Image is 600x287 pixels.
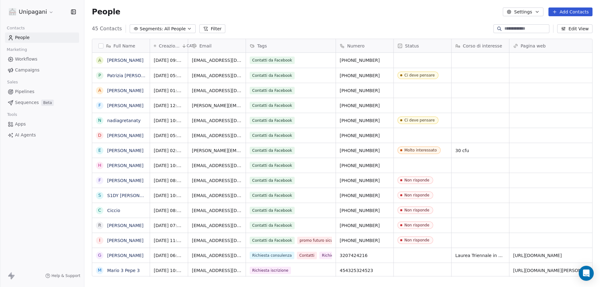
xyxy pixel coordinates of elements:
[98,252,102,259] div: g
[164,26,186,32] span: All People
[340,102,390,109] span: [PHONE_NUMBER]
[154,207,184,214] span: [DATE] 08:06 PM
[340,177,390,184] span: [PHONE_NUMBER]
[455,147,505,154] span: 30 cfu
[340,162,390,169] span: [PHONE_NUMBER]
[404,193,429,197] div: Non risponde
[113,43,135,49] span: Full Name
[192,192,242,199] span: [EMAIL_ADDRESS][DOMAIN_NAME]
[394,39,451,52] div: Status
[250,237,295,244] span: Contatti da Facebook
[107,253,143,258] a: [PERSON_NAME]
[140,26,163,32] span: Segments:
[192,72,242,79] span: [EMAIL_ADDRESS][DOMAIN_NAME]
[154,102,184,109] span: [DATE] 12:36 AM
[107,103,143,108] a: [PERSON_NAME]
[99,237,100,244] div: I
[154,252,184,259] span: [DATE] 06:07 PM
[192,147,242,154] span: [PERSON_NAME][EMAIL_ADDRESS][DOMAIN_NAME]
[192,267,242,274] span: [EMAIL_ADDRESS][DOMAIN_NAME]
[41,100,54,106] span: Beta
[107,268,140,273] a: Mario 3 Pepe 3
[521,43,546,49] span: Pagina web
[159,43,180,49] span: Creazione contatto
[513,253,562,258] a: [URL][DOMAIN_NAME]
[19,8,47,16] span: Unipagani
[5,97,79,108] a: SequencesBeta
[199,24,225,33] button: Filter
[557,24,592,33] button: Edit View
[250,57,295,64] span: Contatti da Facebook
[98,72,101,79] div: P
[154,237,184,244] span: [DATE] 11:06 AM
[15,132,36,138] span: AI Agents
[404,178,429,182] div: Non risponde
[98,102,101,109] div: F
[340,237,390,244] span: [PHONE_NUMBER]
[98,147,101,154] div: E
[192,57,242,63] span: [EMAIL_ADDRESS][DOMAIN_NAME]
[107,58,143,63] a: [PERSON_NAME]
[404,118,435,122] div: Ci deve pensare
[9,8,16,16] img: logo%20unipagani.png
[340,147,390,154] span: [PHONE_NUMBER]
[154,147,184,154] span: [DATE] 02:36 PM
[4,45,30,54] span: Marketing
[192,102,242,109] span: [PERSON_NAME][EMAIL_ADDRESS][PERSON_NAME][DOMAIN_NAME]
[297,237,373,244] span: promo futuro sicuro pegaso <22 anni
[250,207,295,214] span: Contatti da Facebook
[107,148,143,153] a: [PERSON_NAME]
[340,72,390,79] span: [PHONE_NUMBER]
[250,87,295,94] span: Contatti da Facebook
[199,43,212,49] span: Email
[98,192,101,199] div: S
[98,207,101,214] div: C
[250,192,295,199] span: Contatti da Facebook
[154,222,184,229] span: [DATE] 07:06 PM
[107,223,143,228] a: [PERSON_NAME]
[250,102,295,109] span: Contatti da Facebook
[7,7,55,17] button: Unipagani
[15,88,34,95] span: Pipelines
[52,273,80,278] span: Help & Support
[192,132,242,139] span: [EMAIL_ADDRESS][DOMAIN_NAME]
[92,25,122,32] span: 45 Contacts
[404,148,437,152] div: Molto interessato
[192,237,242,244] span: [EMAIL_ADDRESS][DOMAIN_NAME]
[257,43,267,49] span: Tags
[15,99,39,106] span: Sequences
[4,110,20,119] span: Tools
[340,87,390,94] span: [PHONE_NUMBER]
[192,117,242,124] span: [EMAIL_ADDRESS][DOMAIN_NAME]
[98,162,102,169] div: H
[404,73,435,77] div: Ci deve pensare
[154,117,184,124] span: [DATE] 10:06 PM
[579,266,594,281] div: Open Intercom Messenger
[15,67,39,73] span: Campaigns
[340,222,390,229] span: [PHONE_NUMBER]
[5,32,79,43] a: People
[192,162,242,169] span: [EMAIL_ADDRESS][DOMAIN_NAME]
[92,39,150,52] div: Full Name
[548,7,592,16] button: Add Contacts
[5,54,79,64] a: Workflows
[150,39,188,52] div: Creazione contattoCAT
[503,7,543,16] button: Settings
[107,238,143,243] a: [PERSON_NAME]
[463,43,502,49] span: Corso di interesse
[154,162,184,169] span: [DATE] 10:06 PM
[340,252,390,259] span: 3207424216
[250,252,294,259] span: Richiesta consulenza
[107,163,143,168] a: [PERSON_NAME]
[192,252,242,259] span: [EMAIL_ADDRESS][DOMAIN_NAME]
[98,267,102,274] div: M
[107,133,143,138] a: [PERSON_NAME]
[250,147,295,154] span: Contatti da Facebook
[347,43,365,49] span: Numero
[154,267,184,274] span: [DATE] 10:43 AM
[98,177,101,184] div: F
[154,132,184,139] span: [DATE] 05:06 PM
[250,117,295,124] span: Contatti da Facebook
[250,222,295,229] span: Contatti da Facebook
[319,252,361,259] span: Richiesta iscrizione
